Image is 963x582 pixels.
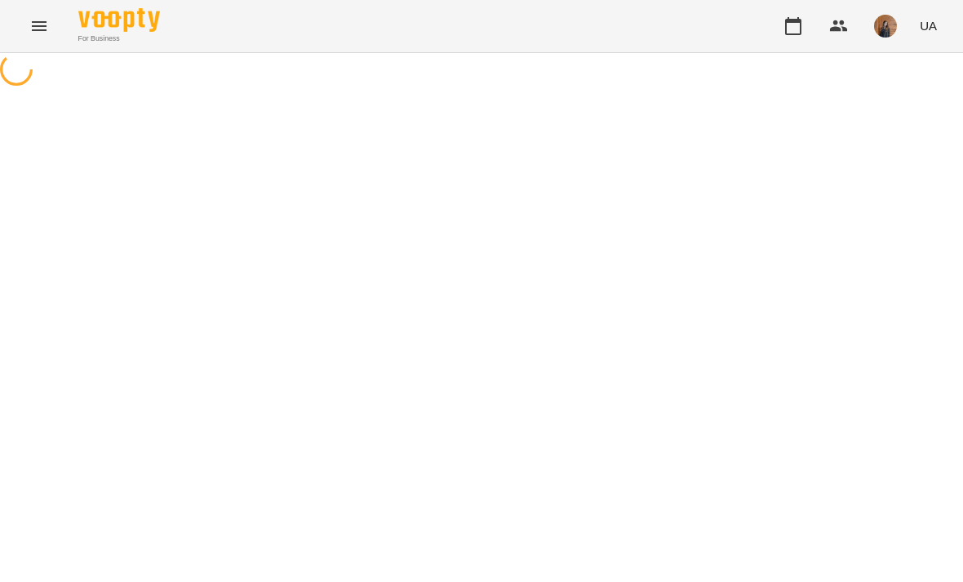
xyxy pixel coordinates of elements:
[20,7,59,46] button: Menu
[78,8,160,32] img: Voopty Logo
[874,15,897,38] img: 40e98ae57a22f8772c2bdbf2d9b59001.jpeg
[78,33,160,44] span: For Business
[920,17,937,34] span: UA
[913,11,943,41] button: UA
